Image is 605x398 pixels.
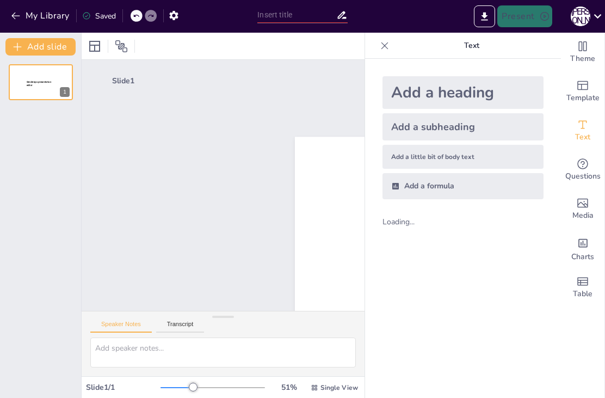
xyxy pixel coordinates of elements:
[572,210,594,222] span: Media
[382,113,544,140] div: Add a subheading
[561,150,604,189] div: Get real-time input from your audience
[561,111,604,150] div: Add text boxes
[573,288,592,300] span: Table
[8,7,74,25] button: My Library
[320,383,358,392] span: Single View
[115,40,128,53] span: Position
[9,64,73,100] div: Sendsteps presentation editor1
[570,53,595,65] span: Theme
[382,76,544,109] div: Add a heading
[566,92,600,104] span: Template
[156,321,205,333] button: Transcript
[571,5,590,27] button: С [PERSON_NAME]
[561,189,604,229] div: Add images, graphics, shapes or video
[565,170,601,182] span: Questions
[257,7,336,23] input: Insert title
[571,251,594,263] span: Charts
[497,5,552,27] button: Present
[474,5,495,27] button: Export to PowerPoint
[393,33,550,59] p: Text
[86,382,160,393] div: Slide 1 / 1
[382,145,544,169] div: Add a little bit of body text
[276,382,302,393] div: 51 %
[575,131,590,143] span: Text
[82,11,116,21] div: Saved
[561,229,604,268] div: Add charts and graphs
[90,321,152,333] button: Speaker Notes
[561,72,604,111] div: Add ready made slides
[86,38,103,55] div: Layout
[5,38,76,56] button: Add slide
[571,7,590,26] div: С [PERSON_NAME]
[60,87,70,97] div: 1
[382,217,433,227] div: Loading...
[561,268,604,307] div: Add a table
[112,76,527,86] div: Slide 1
[561,33,604,72] div: Change the overall theme
[382,173,544,199] div: Add a formula
[27,81,51,87] span: Sendsteps presentation editor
